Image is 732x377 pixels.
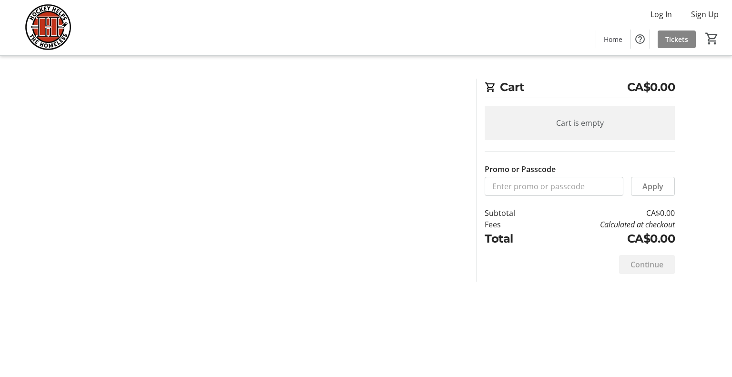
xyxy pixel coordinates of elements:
[596,31,630,48] a: Home
[627,79,675,96] span: CA$0.00
[630,30,650,49] button: Help
[643,7,680,22] button: Log In
[485,219,540,230] td: Fees
[485,207,540,219] td: Subtotal
[658,31,696,48] a: Tickets
[485,163,556,175] label: Promo or Passcode
[703,30,721,47] button: Cart
[485,230,540,247] td: Total
[683,7,726,22] button: Sign Up
[642,181,663,192] span: Apply
[604,34,622,44] span: Home
[485,106,675,140] div: Cart is empty
[6,4,91,51] img: Hockey Helps the Homeless's Logo
[485,79,675,98] h2: Cart
[651,9,672,20] span: Log In
[665,34,688,44] span: Tickets
[691,9,719,20] span: Sign Up
[540,207,675,219] td: CA$0.00
[540,230,675,247] td: CA$0.00
[485,177,623,196] input: Enter promo or passcode
[540,219,675,230] td: Calculated at checkout
[631,177,675,196] button: Apply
